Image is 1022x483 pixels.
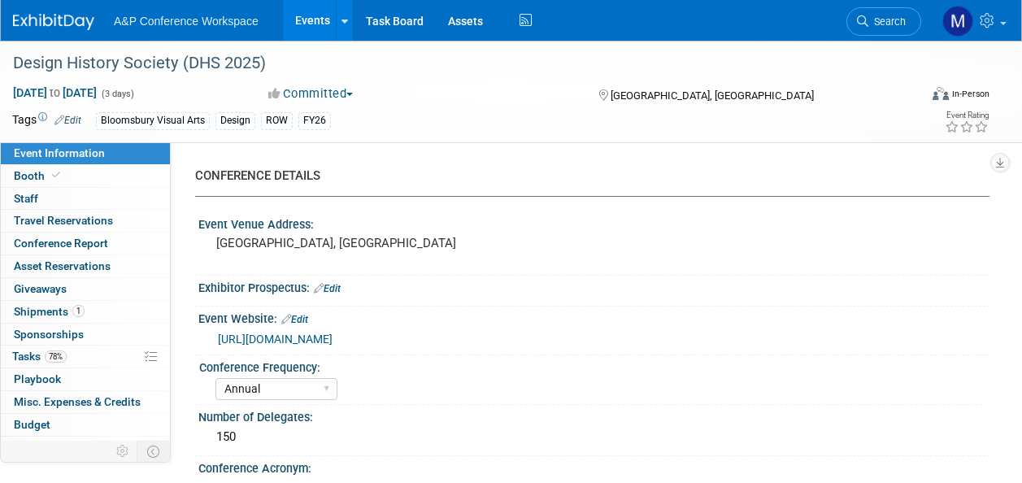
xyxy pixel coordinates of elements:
a: Edit [281,314,308,325]
span: Event Information [14,146,105,159]
a: Shipments1 [1,301,170,323]
span: A&P Conference Workspace [114,15,259,28]
span: [DATE] [DATE] [12,85,98,100]
a: Budget [1,414,170,436]
div: Event Website: [198,307,989,328]
img: ExhibitDay [13,14,94,30]
img: Format-Inperson.png [933,87,949,100]
a: Giveaways [1,278,170,300]
td: Toggle Event Tabs [137,441,171,462]
div: Event Venue Address: [198,212,989,233]
div: ROW [261,112,293,129]
a: Tasks78% [1,346,170,368]
div: Bloomsbury Visual Arts [96,112,210,129]
span: Travel Reservations [14,214,113,227]
button: Committed [263,85,359,102]
div: Exhibitor Prospectus: [198,276,989,297]
span: 1 [72,305,85,317]
a: Staff [1,188,170,210]
a: Booth [1,165,170,187]
a: Misc. Expenses & Credits [1,391,170,413]
div: Number of Delegates: [198,405,989,425]
div: Conference Frequency: [199,355,982,376]
span: to [47,86,63,99]
div: Design [215,112,255,129]
td: Tags [12,111,81,130]
div: CONFERENCE DETAILS [195,168,977,185]
div: FY26 [298,112,331,129]
div: In-Person [951,88,989,100]
a: Edit [54,115,81,126]
span: ROI, Objectives & ROO [14,441,123,454]
a: Travel Reservations [1,210,170,232]
span: Booth [14,169,63,182]
a: Asset Reservations [1,255,170,277]
span: (3 days) [100,89,134,99]
a: [URL][DOMAIN_NAME] [218,333,333,346]
a: Edit [314,283,341,294]
span: Playbook [14,372,61,385]
span: [GEOGRAPHIC_DATA], [GEOGRAPHIC_DATA] [611,89,814,102]
span: Budget [14,418,50,431]
span: Staff [14,192,38,205]
a: Event Information [1,142,170,164]
span: 78% [45,350,67,363]
i: Booth reservation complete [52,171,60,180]
div: Design History Society (DHS 2025) [7,49,906,78]
pre: [GEOGRAPHIC_DATA], [GEOGRAPHIC_DATA] [216,236,510,250]
div: Conference Acronym: [198,456,989,476]
td: Personalize Event Tab Strip [109,441,137,462]
span: Tasks [12,350,67,363]
div: 150 [211,424,977,450]
span: Shipments [14,305,85,318]
a: Conference Report [1,233,170,255]
span: Search [868,15,906,28]
span: Asset Reservations [14,259,111,272]
a: ROI, Objectives & ROO [1,437,170,459]
div: Event Rating [945,111,989,120]
span: Misc. Expenses & Credits [14,395,141,408]
span: Giveaways [14,282,67,295]
a: Search [846,7,921,36]
a: Playbook [1,368,170,390]
a: Sponsorships [1,324,170,346]
span: Sponsorships [14,328,84,341]
span: Conference Report [14,237,108,250]
div: Event Format [847,85,989,109]
img: Matt Hambridge [942,6,973,37]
